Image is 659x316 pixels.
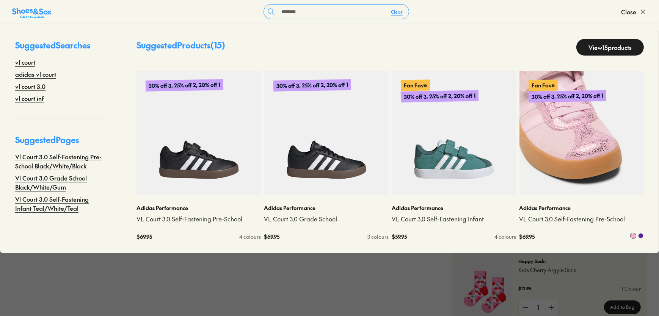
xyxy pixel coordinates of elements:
[392,233,407,241] span: $ 59.95
[518,285,531,293] p: $12.95
[15,152,106,170] a: Vl Court 3.0 Self-Fastening Pre-School Black/White/Black
[8,265,38,293] iframe: Gorgias live chat messenger
[458,258,512,316] img: 4-543651_1
[264,233,280,241] span: $ 69.95
[518,266,641,274] p: Kids Cherry Argyle Sock
[495,233,516,241] div: 4 colours
[385,5,409,19] button: Clear
[621,3,647,20] button: Close
[264,204,389,212] p: Adidas Performance
[15,134,106,152] p: Suggested Pages
[519,204,644,212] p: Adidas Performance
[519,71,644,195] a: Fan Fave30% off 3, 25% off 2, 20% off 1
[137,71,261,195] a: 30% off 3, 25% off 2, 20% off 1
[519,233,535,241] span: $ 69.95
[519,215,644,223] a: VL Court 3.0 Self-Fastening Pre-School
[264,215,389,223] a: VL Court 3.0 Grade School
[15,173,106,191] a: Vl Court 3.0 Grade School Black/White/Gum
[15,94,44,103] a: vl court inf
[240,233,261,241] div: 4 colours
[401,79,430,91] p: Fan Fave
[12,6,52,18] a: Shoes &amp; Sox
[15,70,56,79] a: adidas vl court
[15,58,35,67] a: vl court
[273,79,351,92] p: 30% off 3, 25% off 2, 20% off 1
[621,285,641,293] a: 1 Colour
[621,7,636,16] span: Close
[604,300,641,314] button: Add to Bag
[392,204,516,212] p: Adidas Performance
[532,299,544,316] div: 1
[392,71,516,195] a: Fan Fave30% off 3, 25% off 2, 20% off 1
[12,7,52,19] img: SNS_Logo_Responsive.svg
[528,78,558,92] p: Fan Fave
[210,39,225,51] span: ( 15 )
[528,87,607,106] p: 30% off 3, 25% off 2, 20% off 1
[137,204,261,212] p: Adidas Performance
[146,79,223,92] p: 30% off 3, 25% off 2, 20% off 1
[137,39,225,56] p: Suggested Products
[264,71,389,195] a: 30% off 3, 25% off 2, 20% off 1
[576,39,644,56] a: View15products
[137,233,152,241] span: $ 69.95
[15,82,46,91] a: vl court 3.0
[392,215,516,223] a: VL Court 3.0 Self-Fastening Infant
[367,233,389,241] div: 3 colours
[518,258,641,265] p: Happy Socks
[15,39,106,58] p: Suggested Searches
[137,215,261,223] a: VL Court 3.0 Self-Fastening Pre-School
[401,90,479,103] p: 30% off 3, 25% off 2, 20% off 1
[15,195,106,213] a: Vl Court 3.0 Self-Fastening Infant Teal/White/Teal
